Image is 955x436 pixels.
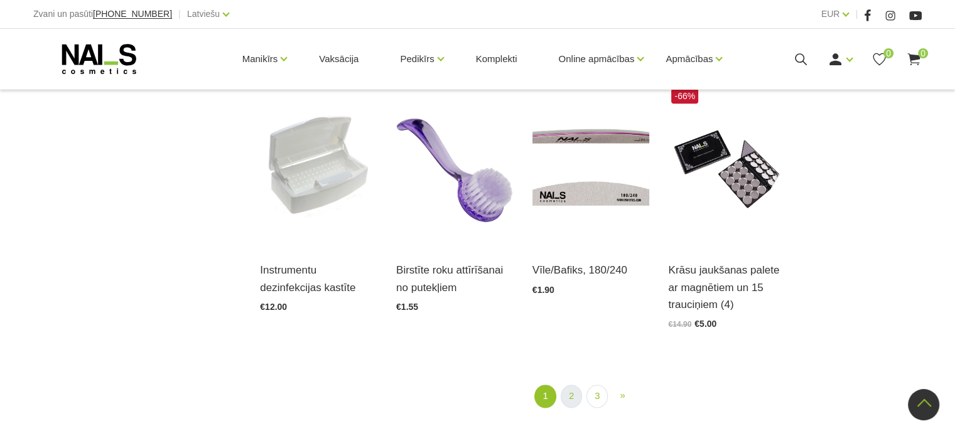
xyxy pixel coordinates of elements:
[906,51,922,67] a: 0
[242,34,278,84] a: Manikīrs
[178,6,181,22] span: |
[620,390,625,400] span: »
[260,262,377,295] a: Instrumentu dezinfekcijas kastīte
[260,85,377,247] img: Plastmasas dezinfekcijas kastīte paredzēta manikīra, pedikīra, skropstu pieaudzēšanas u.c. instru...
[871,51,887,67] a: 0
[93,9,172,19] a: [PHONE_NUMBER]
[396,262,514,295] a: Birstīte roku attīrīšanai no putekļiem
[260,302,287,312] span: €12.00
[400,34,434,84] a: Pedikīrs
[883,48,893,58] span: 0
[396,302,418,312] span: €1.55
[532,85,650,247] img: Ilgi kalpojoša nagu kopšanas vīle/ bafiks 180/240 griti, kas paredzēta dabīgā naga, gēla vai akri...
[855,6,858,22] span: |
[586,385,608,408] a: 3
[532,262,650,279] a: Vīle/Bafiks, 180/240
[668,262,785,313] a: Krāsu jaukšanas palete ar magnētiem un 15 trauciņiem (4)
[671,88,698,104] span: -66%
[187,6,220,21] a: Latviešu
[532,285,554,295] span: €1.90
[534,385,556,408] a: 1
[666,34,713,84] a: Apmācības
[612,385,632,407] a: Next
[466,29,527,89] a: Komplekti
[558,34,634,84] a: Online apmācības
[396,85,514,247] img: Plastmasas birstīte, nagu vīlēšanas rezultātā radušos, putekļu attīrīšanai....
[694,319,716,329] span: €5.00
[561,385,582,408] a: 2
[33,6,172,22] div: Zvani un pasūti
[309,29,369,89] a: Vaksācija
[668,320,691,329] span: €14.90
[821,6,840,21] a: EUR
[918,48,928,58] span: 0
[668,85,785,247] img: Unikāla krāsu jaukšanas magnētiskā palete ar 15 izņemamiem nodalījumiem. Speciāli pielāgota meist...
[260,385,922,408] nav: catalog-product-list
